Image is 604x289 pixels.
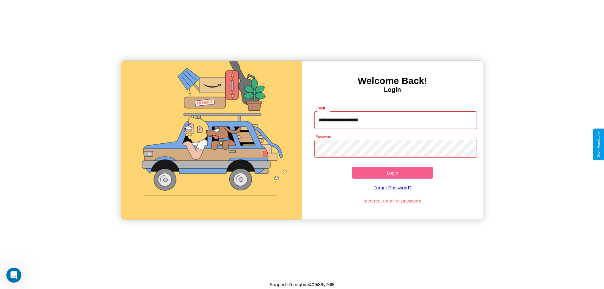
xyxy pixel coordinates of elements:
label: Email [316,105,325,111]
p: Support ID: mfqhde409i39y76l8 [270,280,335,289]
label: Password [316,134,332,139]
a: Forgot Password? [311,179,474,197]
button: Login [352,167,433,179]
iframe: Intercom live chat [6,268,21,283]
p: Incorrect email or password [311,197,474,205]
div: Give Feedback [596,132,601,157]
h3: Welcome Back! [302,75,483,86]
h4: Login [302,86,483,93]
img: gif [121,61,302,220]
